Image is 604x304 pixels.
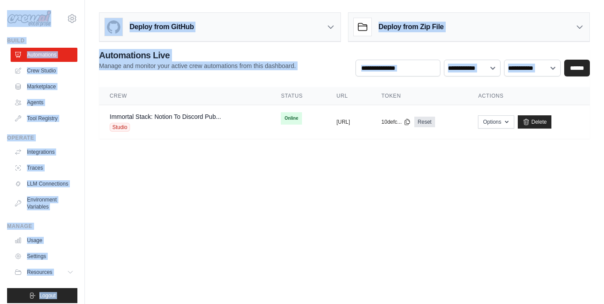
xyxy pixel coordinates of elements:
div: Manage [7,223,77,230]
a: Agents [11,95,77,110]
button: 10defc... [382,118,411,125]
span: Resources [27,269,52,276]
th: Crew [99,87,270,105]
a: Marketplace [11,80,77,94]
th: Token [371,87,468,105]
a: Automations [11,48,77,62]
a: LLM Connections [11,177,77,191]
span: Studio [110,123,130,132]
a: Delete [518,115,552,129]
h2: Automations Live [99,49,296,61]
th: URL [326,87,371,105]
a: Integrations [11,145,77,159]
th: Status [270,87,326,105]
a: Reset [414,117,435,127]
button: Options [478,115,514,129]
a: Usage [11,233,77,247]
a: Settings [11,249,77,263]
a: Immortal Stack: Notion To Discord Pub... [110,113,221,120]
div: Build [7,37,77,44]
div: Operate [7,134,77,141]
h3: Deploy from GitHub [130,22,194,32]
a: Crew Studio [11,64,77,78]
a: Tool Registry [11,111,77,125]
img: GitHub Logo [105,18,122,36]
a: Traces [11,161,77,175]
p: Manage and monitor your active crew automations from this dashboard. [99,61,296,70]
h3: Deploy from Zip File [378,22,443,32]
button: Logout [7,288,77,303]
a: Environment Variables [11,193,77,214]
button: Resources [11,265,77,279]
span: Online [281,112,302,125]
th: Actions [467,87,590,105]
img: Logo [7,10,51,27]
span: Logout [39,292,56,299]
